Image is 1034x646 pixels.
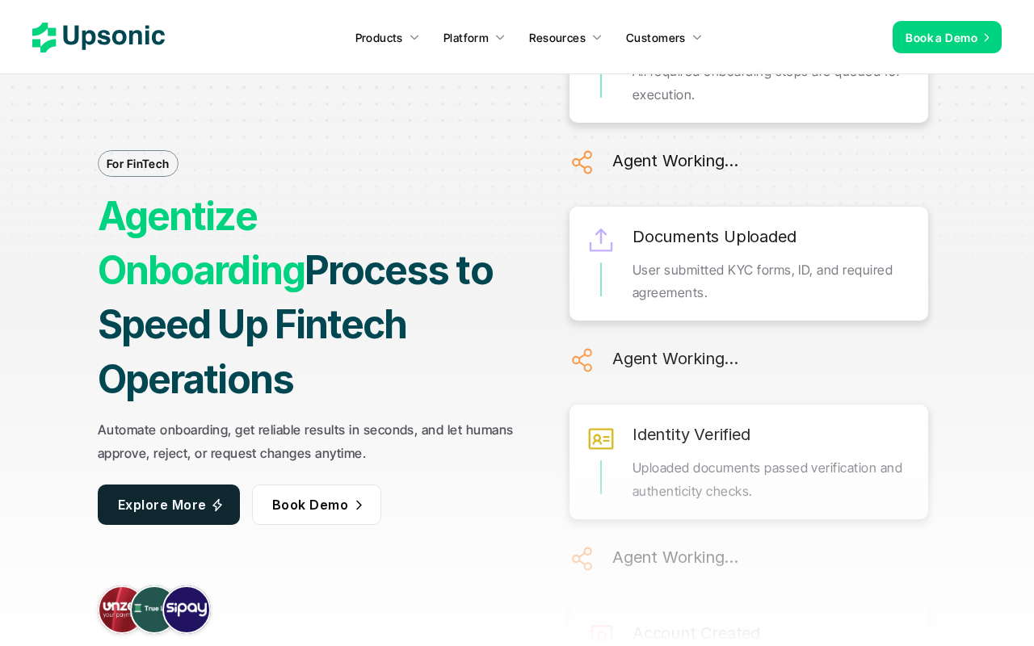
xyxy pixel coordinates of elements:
[98,246,500,402] strong: Process to Speed Up Fintech Operations
[612,345,738,372] h6: Agent Working...
[633,258,912,305] p: User submitted KYC forms, ID, and required agreements.
[612,543,738,571] h6: Agent Working...
[633,421,750,448] h6: Identity Verified
[906,31,977,44] span: Book a Demo
[529,29,586,46] p: Resources
[612,147,738,174] h6: Agent Working...
[633,456,912,503] p: Uploaded documents passed verification and authenticity checks.
[252,484,381,525] a: Book Demo
[98,422,517,461] strong: Automate onboarding, get reliable results in seconds, and let humans approve, reject, or request ...
[118,497,207,513] span: Explore More
[355,29,403,46] p: Products
[98,484,240,525] a: Explore More
[443,29,489,46] p: Platform
[272,497,348,513] span: Book Demo
[346,23,430,52] a: Products
[633,223,796,250] h6: Documents Uploaded
[107,155,170,172] p: For FinTech
[626,29,686,46] p: Customers
[98,192,305,294] strong: Agentize Onboarding
[633,60,912,107] p: All required onboarding steps are queued for execution.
